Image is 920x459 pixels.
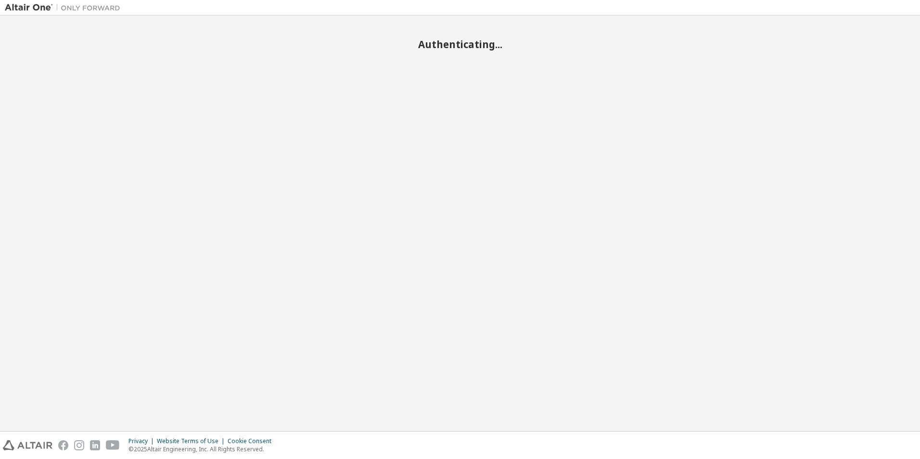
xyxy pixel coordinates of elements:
[3,440,52,450] img: altair_logo.svg
[157,437,228,445] div: Website Terms of Use
[74,440,84,450] img: instagram.svg
[228,437,277,445] div: Cookie Consent
[128,437,157,445] div: Privacy
[5,3,125,13] img: Altair One
[5,38,915,51] h2: Authenticating...
[58,440,68,450] img: facebook.svg
[128,445,277,453] p: © 2025 Altair Engineering, Inc. All Rights Reserved.
[106,440,120,450] img: youtube.svg
[90,440,100,450] img: linkedin.svg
